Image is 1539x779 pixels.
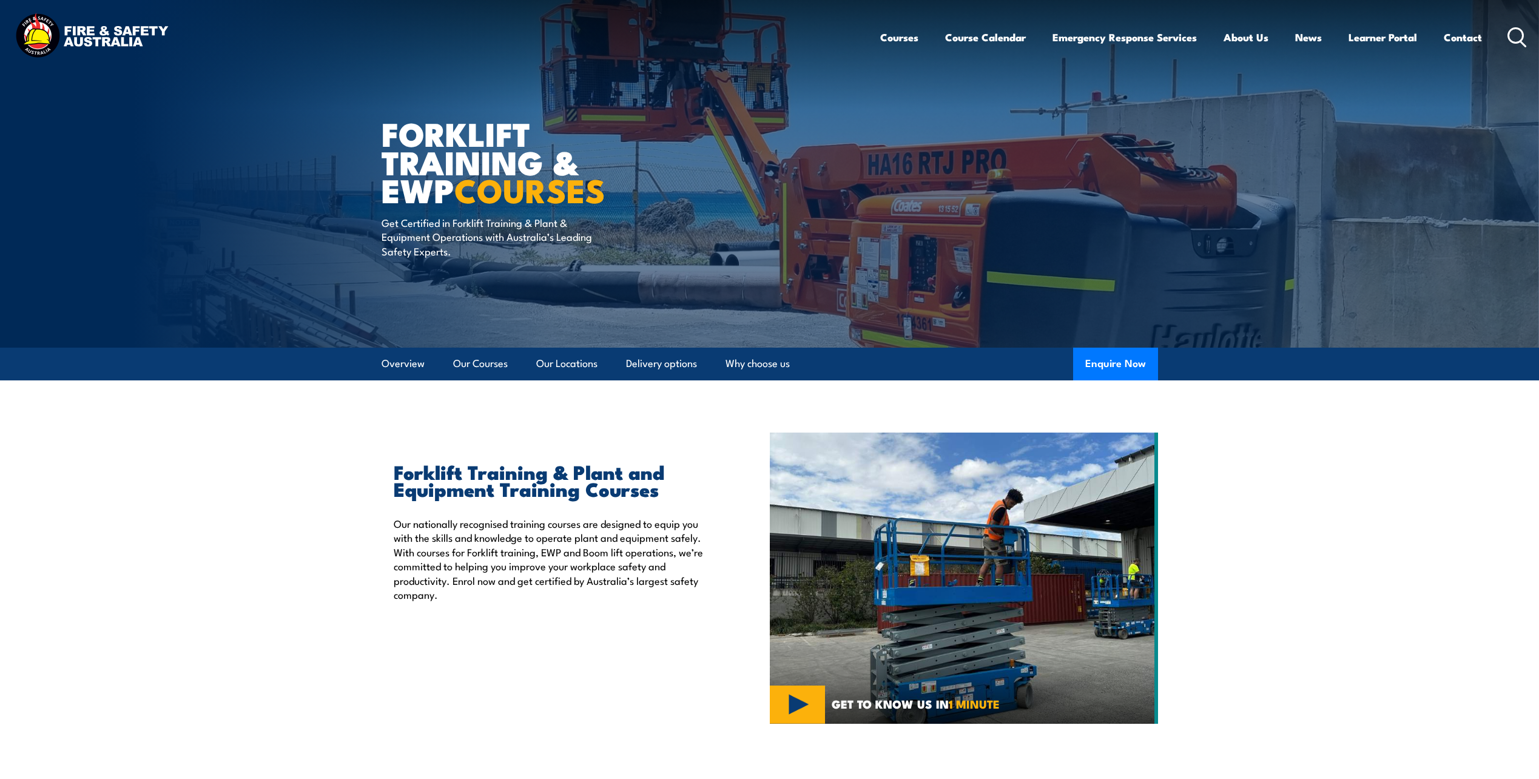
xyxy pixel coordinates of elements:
[394,516,714,601] p: Our nationally recognised training courses are designed to equip you with the skills and knowledg...
[382,119,681,204] h1: Forklift Training & EWP
[1444,21,1482,53] a: Contact
[382,348,425,380] a: Overview
[382,215,603,258] p: Get Certified in Forklift Training & Plant & Equipment Operations with Australia’s Leading Safety...
[626,348,697,380] a: Delivery options
[1349,21,1417,53] a: Learner Portal
[454,164,605,214] strong: COURSES
[453,348,508,380] a: Our Courses
[536,348,598,380] a: Our Locations
[1295,21,1322,53] a: News
[1224,21,1268,53] a: About Us
[726,348,790,380] a: Why choose us
[880,21,918,53] a: Courses
[1073,348,1158,380] button: Enquire Now
[394,463,714,497] h2: Forklift Training & Plant and Equipment Training Courses
[832,698,1000,709] span: GET TO KNOW US IN
[949,695,1000,712] strong: 1 MINUTE
[945,21,1026,53] a: Course Calendar
[1052,21,1197,53] a: Emergency Response Services
[770,433,1158,724] img: Verification of Competency (VOC) for Elevating Work Platform (EWP) Under 11m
